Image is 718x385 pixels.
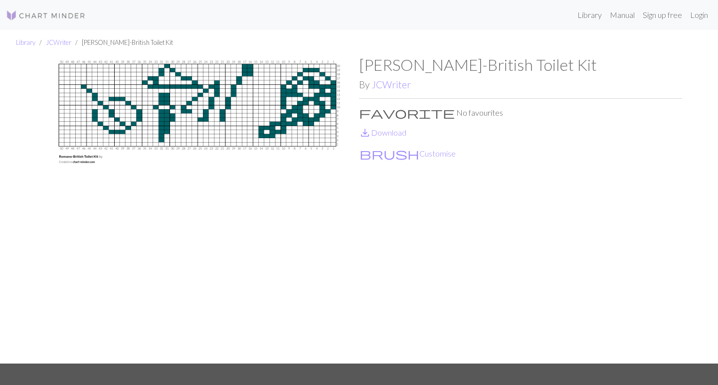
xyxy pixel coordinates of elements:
span: favorite [359,106,455,120]
a: Login [686,5,712,25]
img: Logo [6,9,86,21]
i: Customise [359,148,419,160]
a: JCWriter [371,79,411,90]
h1: [PERSON_NAME]-British Toilet Kit [359,55,682,74]
a: JCWriter [46,38,71,46]
li: [PERSON_NAME]-British Toilet Kit [71,38,173,47]
a: Library [16,38,35,46]
a: Sign up free [639,5,686,25]
a: Library [573,5,606,25]
p: No favourites [359,107,682,119]
a: Manual [606,5,639,25]
button: CustomiseCustomise [359,147,456,160]
span: brush [359,147,419,161]
span: save_alt [359,126,371,140]
img: Romano-British Toilet Kit [36,55,359,364]
i: Favourite [359,107,455,119]
i: Download [359,127,371,139]
h2: By [359,79,682,90]
a: DownloadDownload [359,128,406,137]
